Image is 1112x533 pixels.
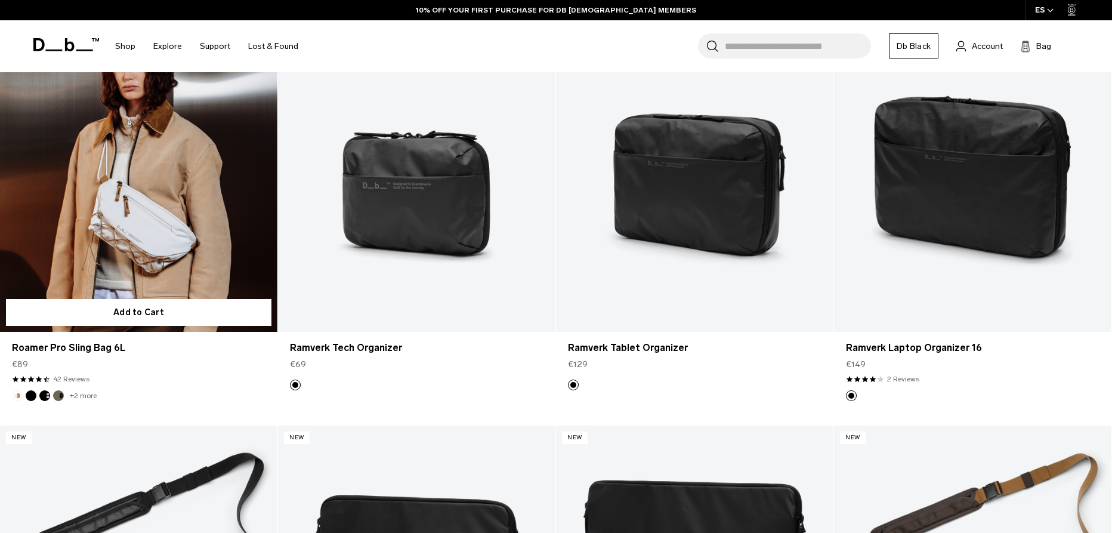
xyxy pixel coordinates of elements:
a: 2 reviews [887,374,919,384]
a: Ramverk Tablet Organizer [568,341,821,355]
button: Black Out [290,380,301,390]
a: Shop [115,25,135,67]
a: Lost & Found [248,25,298,67]
a: Support [200,25,230,67]
a: Ramverk Laptop Organizer 16 [846,341,1099,355]
a: +2 more [70,392,97,400]
p: New [840,432,866,444]
a: Roamer Pro Sling Bag 6L [12,341,265,355]
p: New [284,432,310,444]
a: Account [956,39,1003,53]
button: Charcoal Grey [39,390,50,401]
p: New [6,432,32,444]
button: Black Out [26,390,36,401]
span: €89 [12,358,28,371]
a: 10% OFF YOUR FIRST PURCHASE FOR DB [DEMOGRAPHIC_DATA] MEMBERS [416,5,696,16]
a: Ramverk Tech Organizer [278,23,555,332]
span: Account [972,40,1003,53]
a: Ramverk Laptop Organizer 16 [834,23,1111,332]
span: Bag [1036,40,1051,53]
nav: Main Navigation [106,20,307,72]
button: Oatmilk [12,390,23,401]
button: Add to Cart [6,299,271,326]
span: €69 [290,358,306,371]
button: Black Out [846,390,857,401]
button: Forest Green [53,390,64,401]
a: Db Black [889,33,938,58]
button: Bag [1021,39,1051,53]
a: 42 reviews [53,374,89,384]
span: €129 [568,358,588,371]
p: New [562,432,588,444]
span: €149 [846,358,866,371]
a: Ramverk Tech Organizer [290,341,543,355]
a: Ramverk Tablet Organizer [556,23,833,332]
a: Explore [153,25,182,67]
button: Black Out [568,380,579,390]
